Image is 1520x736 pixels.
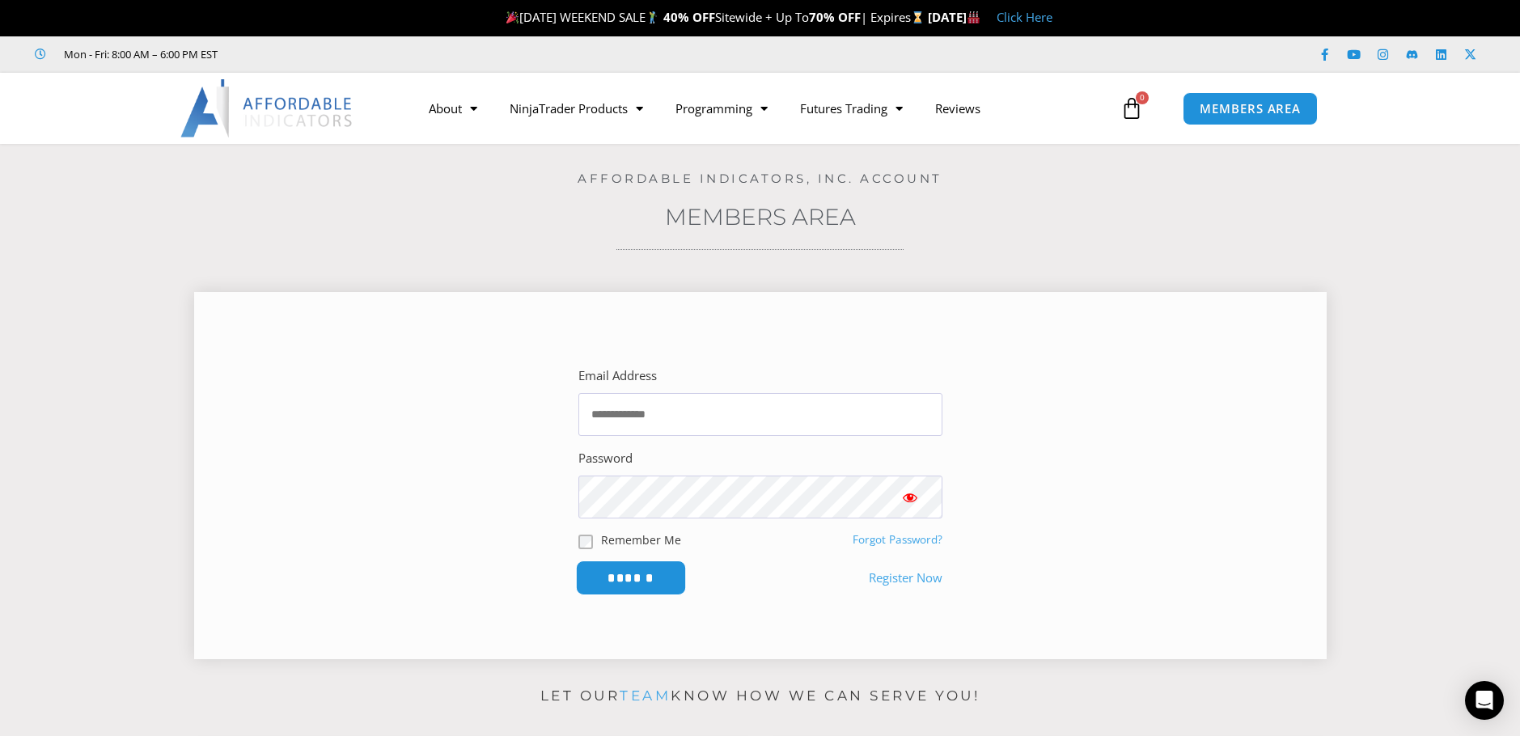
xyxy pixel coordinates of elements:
strong: 70% OFF [809,9,861,25]
p: Let our know how we can serve you! [194,683,1327,709]
a: Programming [659,90,784,127]
a: Members Area [665,203,856,231]
a: Affordable Indicators, Inc. Account [578,171,942,186]
span: [DATE] WEEKEND SALE Sitewide + Up To | Expires [502,9,927,25]
img: LogoAI | Affordable Indicators – NinjaTrader [180,79,354,137]
iframe: Customer reviews powered by Trustpilot [240,46,483,62]
img: 🏌️‍♂️ [646,11,658,23]
label: Email Address [578,365,657,387]
a: NinjaTrader Products [493,90,659,127]
span: MEMBERS AREA [1200,103,1301,115]
span: 0 [1136,91,1149,104]
div: Open Intercom Messenger [1465,681,1504,720]
a: team [620,687,671,704]
span: Mon - Fri: 8:00 AM – 6:00 PM EST [60,44,218,64]
button: Show password [878,476,942,518]
strong: 40% OFF [663,9,715,25]
label: Password [578,447,633,470]
a: About [413,90,493,127]
a: Click Here [997,9,1052,25]
img: ⌛ [912,11,924,23]
a: 0 [1096,85,1167,132]
a: Forgot Password? [853,532,942,547]
nav: Menu [413,90,1116,127]
a: Reviews [919,90,997,127]
label: Remember Me [601,531,681,548]
a: Futures Trading [784,90,919,127]
a: Register Now [869,567,942,590]
img: 🎉 [506,11,519,23]
img: 🏭 [967,11,980,23]
strong: [DATE] [928,9,980,25]
a: MEMBERS AREA [1183,92,1318,125]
